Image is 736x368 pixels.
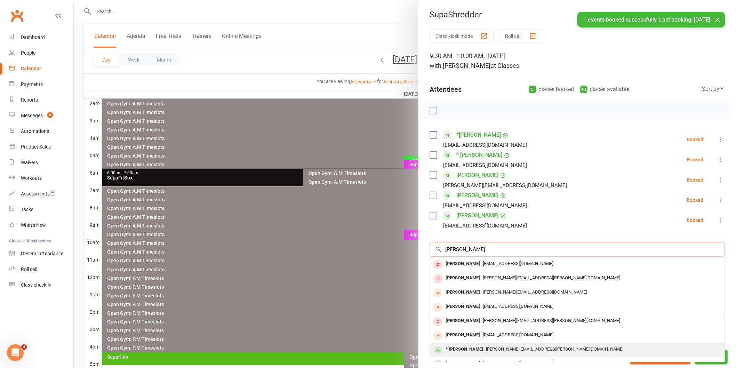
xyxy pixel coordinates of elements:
[21,128,49,134] div: Automations
[9,217,73,233] a: What's New
[483,275,620,280] span: [PERSON_NAME][EMAIL_ADDRESS][PERSON_NAME][DOMAIN_NAME]
[418,10,736,19] div: SupaShredder
[702,85,725,94] div: Sort by
[443,287,483,297] div: [PERSON_NAME]
[8,7,26,24] a: Clubworx
[712,12,724,27] button: ×
[21,66,41,71] div: Calendar
[9,123,73,139] a: Automations
[430,85,462,94] div: Attendees
[443,344,486,354] div: * [PERSON_NAME]
[21,266,37,272] div: Roll call
[21,191,55,197] div: Assessments
[9,186,73,202] a: Assessments
[456,150,502,161] a: * [PERSON_NAME]
[499,30,542,42] button: Roll call
[7,344,24,361] iframe: Intercom live chat
[456,129,501,141] a: *[PERSON_NAME]
[483,261,553,266] span: [EMAIL_ADDRESS][DOMAIN_NAME]
[21,160,38,165] div: Waivers
[687,177,703,182] div: Booked
[21,251,63,256] div: General attendance
[456,190,498,201] a: [PERSON_NAME]
[433,289,442,297] div: prospect
[9,262,73,277] a: Roll call
[483,361,553,366] span: [EMAIL_ADDRESS][DOMAIN_NAME]
[21,207,33,212] div: Tasks
[433,303,442,312] div: prospect
[9,30,73,45] a: Dashboard
[483,332,553,337] span: [EMAIL_ADDRESS][DOMAIN_NAME]
[9,45,73,61] a: People
[456,210,498,221] a: [PERSON_NAME]
[9,108,73,123] a: Messages 8
[21,97,38,103] div: Reports
[21,144,51,150] div: Product Sales
[580,86,587,93] div: 20
[9,92,73,108] a: Reports
[483,289,587,295] span: [PERSON_NAME][EMAIL_ADDRESS][DOMAIN_NAME]
[443,302,483,312] div: [PERSON_NAME]
[433,331,442,340] div: prospect
[9,61,73,77] a: Calendar
[21,344,27,350] span: 4
[483,304,553,309] span: [EMAIL_ADDRESS][DOMAIN_NAME]
[687,137,703,142] div: Booked
[9,246,73,262] a: General attendance kiosk mode
[21,222,46,228] div: What's New
[687,198,703,202] div: Booked
[21,282,51,288] div: Class check-in
[490,62,519,69] span: at Classes
[9,77,73,92] a: Payments
[430,51,725,71] div: 9:30 AM - 10:00 AM, [DATE]
[9,155,73,170] a: Waivers
[433,346,442,354] div: member
[456,170,498,181] a: [PERSON_NAME]
[9,139,73,155] a: Product Sales
[443,259,483,269] div: [PERSON_NAME]
[433,274,442,283] div: member
[21,81,43,87] div: Payments
[580,85,630,94] div: places available
[529,85,574,94] div: places booked
[47,112,53,118] span: 8
[687,218,703,223] div: Booked
[430,62,490,69] span: with [PERSON_NAME]
[9,202,73,217] a: Tasks
[443,316,483,326] div: [PERSON_NAME]
[21,34,45,40] div: Dashboard
[443,273,483,283] div: [PERSON_NAME]
[483,318,620,323] span: [PERSON_NAME][EMAIL_ADDRESS][PERSON_NAME][DOMAIN_NAME]
[9,277,73,293] a: Class kiosk mode
[486,346,623,352] span: [PERSON_NAME][EMAIL_ADDRESS][PERSON_NAME][DOMAIN_NAME]
[443,181,567,190] div: [PERSON_NAME][EMAIL_ADDRESS][DOMAIN_NAME]
[443,201,527,210] div: [EMAIL_ADDRESS][DOMAIN_NAME]
[529,86,536,93] div: 5
[21,175,42,181] div: Workouts
[21,50,35,56] div: People
[433,260,442,269] div: member
[443,221,527,230] div: [EMAIL_ADDRESS][DOMAIN_NAME]
[21,113,43,118] div: Messages
[9,170,73,186] a: Workouts
[687,157,703,162] div: Booked
[443,161,527,170] div: [EMAIL_ADDRESS][DOMAIN_NAME]
[443,141,527,150] div: [EMAIL_ADDRESS][DOMAIN_NAME]
[430,30,494,42] button: Class kiosk mode
[443,330,483,340] div: [PERSON_NAME]
[577,12,725,27] div: 1 events booked successfully. Last booking: [DATE].
[433,317,442,326] div: member
[430,242,725,257] input: Search to add attendees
